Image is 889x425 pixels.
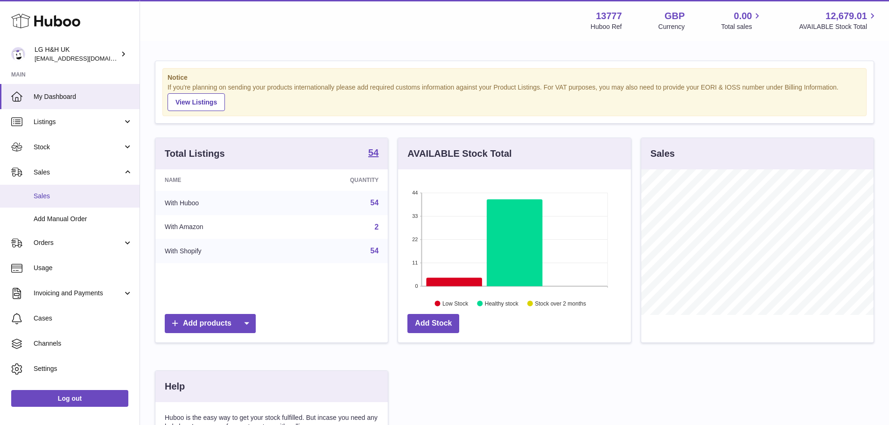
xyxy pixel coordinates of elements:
[799,10,878,31] a: 12,679.01 AVAILABLE Stock Total
[11,390,128,407] a: Log out
[11,47,25,61] img: veechen@lghnh.co.uk
[34,289,123,298] span: Invoicing and Payments
[413,190,418,195] text: 44
[155,215,283,239] td: With Amazon
[368,148,378,159] a: 54
[413,237,418,242] text: 22
[168,83,861,111] div: If you're planning on sending your products internationally please add required customs informati...
[413,260,418,265] text: 11
[413,213,418,219] text: 33
[34,364,133,373] span: Settings
[721,10,763,31] a: 0.00 Total sales
[799,22,878,31] span: AVAILABLE Stock Total
[442,300,469,307] text: Low Stock
[34,168,123,177] span: Sales
[34,339,133,348] span: Channels
[165,147,225,160] h3: Total Listings
[721,22,763,31] span: Total sales
[34,143,123,152] span: Stock
[155,239,283,263] td: With Shopify
[34,118,123,126] span: Listings
[34,92,133,101] span: My Dashboard
[591,22,622,31] div: Huboo Ref
[168,73,861,82] strong: Notice
[734,10,752,22] span: 0.00
[34,314,133,323] span: Cases
[407,147,511,160] h3: AVAILABLE Stock Total
[155,169,283,191] th: Name
[371,199,379,207] a: 54
[34,264,133,272] span: Usage
[535,300,586,307] text: Stock over 2 months
[165,380,185,393] h3: Help
[371,247,379,255] a: 54
[35,45,119,63] div: LG H&H UK
[34,215,133,223] span: Add Manual Order
[283,169,388,191] th: Quantity
[658,22,685,31] div: Currency
[407,314,459,333] a: Add Stock
[165,314,256,333] a: Add products
[485,300,519,307] text: Healthy stock
[651,147,675,160] h3: Sales
[368,148,378,157] strong: 54
[34,238,123,247] span: Orders
[34,192,133,201] span: Sales
[826,10,867,22] span: 12,679.01
[665,10,685,22] strong: GBP
[155,191,283,215] td: With Huboo
[596,10,622,22] strong: 13777
[415,283,418,289] text: 0
[374,223,378,231] a: 2
[168,93,225,111] a: View Listings
[35,55,137,62] span: [EMAIL_ADDRESS][DOMAIN_NAME]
